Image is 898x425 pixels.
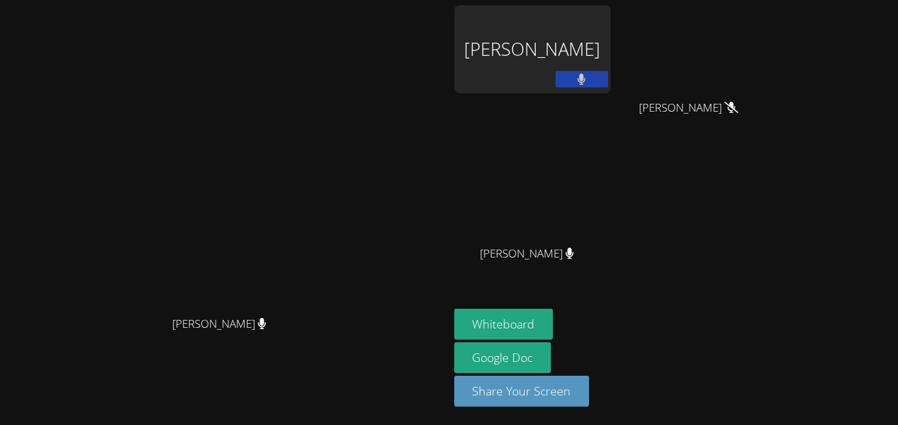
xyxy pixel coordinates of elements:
a: Google Doc [454,342,552,373]
span: [PERSON_NAME] [480,244,574,263]
div: [PERSON_NAME] [454,5,611,93]
span: [PERSON_NAME] [172,315,266,334]
button: Whiteboard [454,309,554,340]
span: [PERSON_NAME] [639,99,738,118]
button: Share Your Screen [454,376,590,407]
